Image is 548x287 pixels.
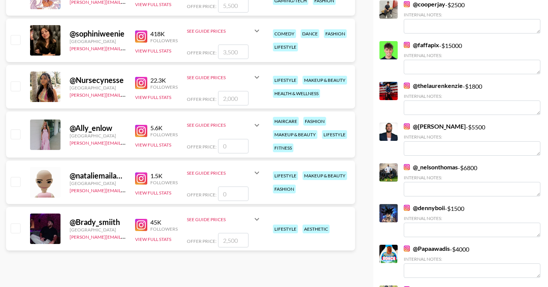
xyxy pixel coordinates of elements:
[187,75,252,80] div: See Guide Prices
[404,93,540,99] div: Internal Notes:
[187,122,252,128] div: See Guide Prices
[187,96,217,102] span: Offer Price:
[135,125,147,137] img: Instagram
[218,45,249,59] input: 3,500
[135,236,171,242] button: View Full Stats
[150,77,178,84] div: 22.3K
[404,42,410,48] img: Instagram
[404,82,463,89] a: @thelaurenkenzie
[187,144,217,150] span: Offer Price:
[404,1,410,7] img: Instagram
[187,50,217,56] span: Offer Price:
[404,163,540,196] div: - $ 6800
[70,227,126,233] div: [GEOGRAPHIC_DATA]
[404,134,540,140] div: Internal Notes:
[70,75,126,85] div: @ Nursecynesse
[273,171,298,180] div: lifestyle
[70,29,126,38] div: @ sophiniweenie
[150,226,178,232] div: Followers
[301,29,319,38] div: dance
[70,180,126,186] div: [GEOGRAPHIC_DATA]
[150,30,178,38] div: 418K
[322,130,347,139] div: lifestyle
[187,68,261,86] div: See Guide Prices
[150,38,178,43] div: Followers
[404,245,450,252] a: @Papaawadis
[135,219,147,231] img: Instagram
[187,3,217,9] span: Offer Price:
[404,205,410,211] img: Instagram
[187,238,217,244] span: Offer Price:
[218,91,249,105] input: 2,000
[404,245,540,278] div: - $ 4000
[150,124,178,132] div: 5.6K
[273,225,298,233] div: lifestyle
[150,172,178,180] div: 1.5K
[135,94,171,100] button: View Full Stats
[187,116,261,134] div: See Guide Prices
[404,0,445,8] a: @cooperjay
[70,85,126,91] div: [GEOGRAPHIC_DATA]
[150,218,178,226] div: 45K
[150,132,178,137] div: Followers
[187,22,261,40] div: See Guide Prices
[150,180,178,185] div: Followers
[70,233,218,240] a: [PERSON_NAME][EMAIL_ADDRESS][PERSON_NAME][DOMAIN_NAME]
[303,117,326,126] div: fashion
[187,170,252,176] div: See Guide Prices
[187,192,217,198] span: Offer Price:
[404,0,540,33] div: - $ 2500
[218,187,249,201] input: 0
[135,48,171,54] button: View Full Stats
[70,133,126,139] div: [GEOGRAPHIC_DATA]
[303,225,330,233] div: aesthetic
[70,171,126,180] div: @ nataliemailander
[404,163,458,171] a: @_nelsonthomas
[404,123,540,156] div: - $ 5500
[187,210,261,228] div: See Guide Prices
[273,29,296,38] div: comedy
[404,175,540,180] div: Internal Notes:
[70,123,126,133] div: @ Ally_enlow
[135,77,147,89] img: Instagram
[187,164,261,182] div: See Guide Prices
[404,12,540,18] div: Internal Notes:
[404,82,540,115] div: - $ 1800
[404,164,410,170] img: Instagram
[135,190,171,196] button: View Full Stats
[70,91,218,98] a: [PERSON_NAME][EMAIL_ADDRESS][PERSON_NAME][DOMAIN_NAME]
[404,53,540,58] div: Internal Notes:
[187,217,252,222] div: See Guide Prices
[70,139,218,146] a: [PERSON_NAME][EMAIL_ADDRESS][PERSON_NAME][DOMAIN_NAME]
[273,43,298,51] div: lifestyle
[273,185,296,193] div: fashion
[404,41,439,49] a: @faffapix
[150,84,178,90] div: Followers
[70,186,218,193] a: [PERSON_NAME][EMAIL_ADDRESS][PERSON_NAME][DOMAIN_NAME]
[70,44,218,51] a: [PERSON_NAME][EMAIL_ADDRESS][PERSON_NAME][DOMAIN_NAME]
[70,38,126,44] div: [GEOGRAPHIC_DATA]
[135,172,147,185] img: Instagram
[273,89,320,98] div: health & wellness
[135,30,147,43] img: Instagram
[324,29,347,38] div: fashion
[273,117,299,126] div: haircare
[135,2,171,7] button: View Full Stats
[404,41,540,74] div: - $ 15000
[404,256,540,262] div: Internal Notes:
[70,217,126,227] div: @ Brady_smiith
[404,246,410,252] img: Instagram
[187,28,252,34] div: See Guide Prices
[404,204,445,212] a: @dennyboii
[135,142,171,148] button: View Full Stats
[404,83,410,89] img: Instagram
[273,76,298,85] div: lifestyle
[273,143,293,152] div: fitness
[218,139,249,153] input: 0
[404,123,466,130] a: @[PERSON_NAME]
[303,171,347,180] div: makeup & beauty
[404,215,540,221] div: Internal Notes:
[303,76,347,85] div: makeup & beauty
[273,130,317,139] div: makeup & beauty
[404,204,540,237] div: - $ 1500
